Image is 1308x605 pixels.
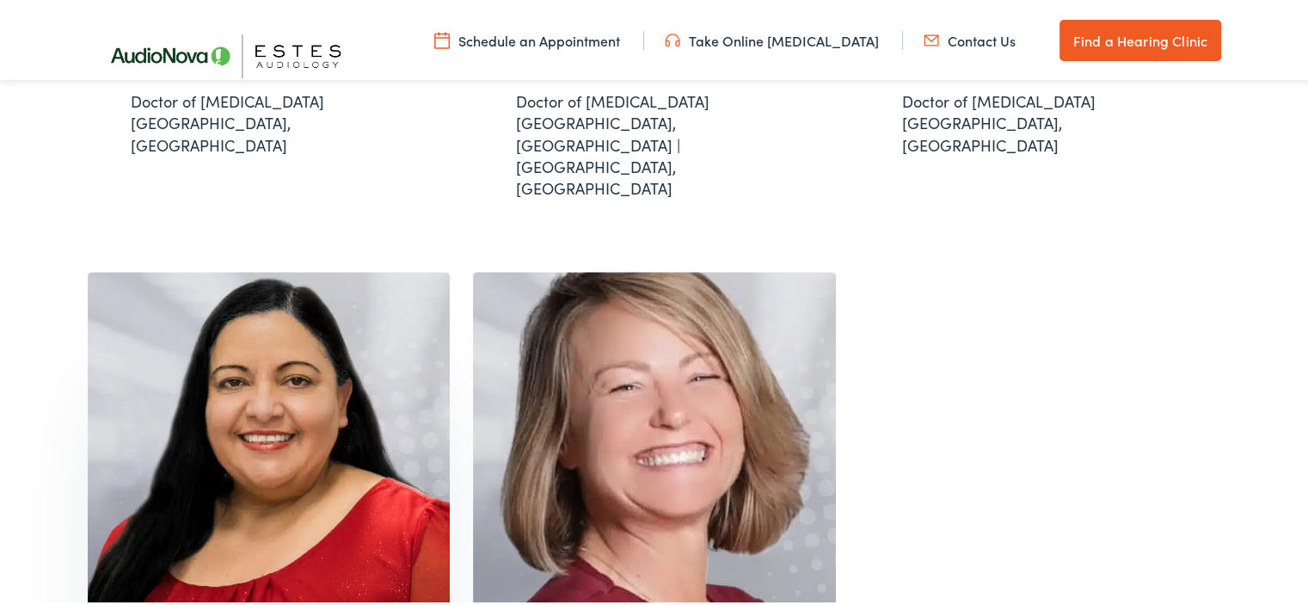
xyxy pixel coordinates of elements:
img: utility icon [924,28,939,47]
div: [GEOGRAPHIC_DATA], [GEOGRAPHIC_DATA] | [GEOGRAPHIC_DATA], [GEOGRAPHIC_DATA] [516,88,793,196]
img: utility icon [665,28,680,47]
img: utility icon [434,28,450,47]
div: [GEOGRAPHIC_DATA], [GEOGRAPHIC_DATA] [902,88,1179,153]
div: [GEOGRAPHIC_DATA], [GEOGRAPHIC_DATA] [131,88,408,153]
div: Doctor of [MEDICAL_DATA] [516,88,793,109]
a: Take Online [MEDICAL_DATA] [665,28,879,47]
a: Contact Us [924,28,1016,47]
a: Schedule an Appointment [434,28,620,47]
a: Find a Hearing Clinic [1059,17,1221,59]
div: Doctor of [MEDICAL_DATA] [902,88,1179,109]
